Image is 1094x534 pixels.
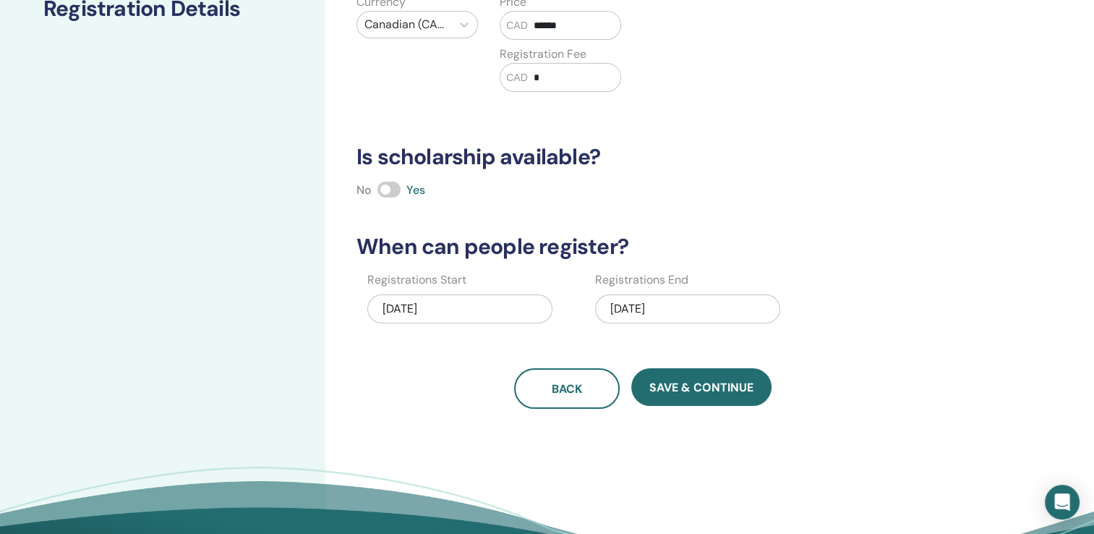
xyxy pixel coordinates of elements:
[514,368,620,409] button: Back
[348,144,939,170] h3: Is scholarship available?
[348,234,939,260] h3: When can people register?
[406,182,425,198] span: Yes
[356,182,372,198] span: No
[506,18,528,33] span: CAD
[500,46,586,63] label: Registration Fee
[367,294,552,323] div: [DATE]
[631,368,772,406] button: Save & Continue
[595,294,780,323] div: [DATE]
[595,271,688,289] label: Registrations End
[1045,485,1080,520] div: Open Intercom Messenger
[552,381,582,397] span: Back
[649,380,753,395] span: Save & Continue
[506,70,528,85] span: CAD
[367,271,466,289] label: Registrations Start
